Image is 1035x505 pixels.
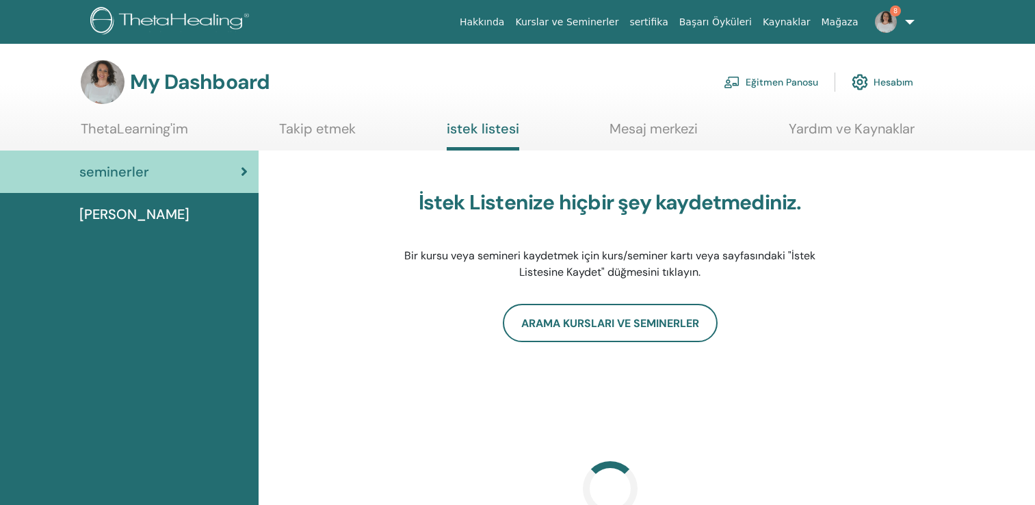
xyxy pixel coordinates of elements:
a: Kurslar ve Seminerler [510,10,624,35]
a: Kaynaklar [757,10,816,35]
span: [PERSON_NAME] [79,204,189,224]
span: 8 [890,5,901,16]
p: Bir kursu veya semineri kaydetmek için kurs/seminer kartı veya sayfasındaki "İstek Listesine Kayd... [395,248,826,281]
a: Takip etmek [279,120,356,147]
a: ThetaLearning'im [81,120,188,147]
a: istek listesi [447,120,519,151]
a: Yardım ve Kaynaklar [789,120,915,147]
a: sertifika [624,10,673,35]
a: Eğitmen Panosu [724,67,818,97]
h3: My Dashboard [130,70,270,94]
img: cog.svg [852,70,868,94]
a: Mağaza [815,10,863,35]
a: Başarı Öyküleri [674,10,757,35]
img: default.jpg [81,60,125,104]
a: Hesabım [852,67,913,97]
img: default.jpg [875,11,897,33]
img: chalkboard-teacher.svg [724,76,740,88]
a: Mesaj merkezi [610,120,698,147]
a: Arama Kursları ve Seminerler [503,304,718,342]
span: seminerler [79,161,149,182]
h3: İstek Listenize hiçbir şey kaydetmediniz. [395,190,826,215]
a: Hakkında [454,10,510,35]
img: logo.png [90,7,254,38]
